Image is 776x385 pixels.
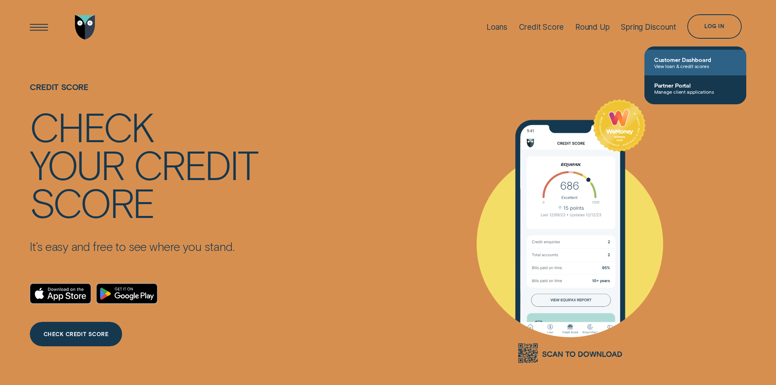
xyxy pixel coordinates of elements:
div: credit [134,145,257,183]
span: Partner Portal [654,82,736,89]
a: Partner PortalManage client applications [644,75,746,101]
span: Manage client applications [654,89,736,95]
p: It’s easy and free to see where you stand. [30,239,257,254]
div: Loans [486,22,508,32]
h1: Credit Score [30,82,257,107]
div: your [30,145,124,183]
div: Round Up [575,22,610,32]
button: Open Menu [27,15,51,40]
a: Customer DashboardView loan & credit scores [644,50,746,75]
div: Check [30,107,153,145]
a: Download on the App Store [30,283,91,304]
button: Log in [687,14,741,39]
a: Android App on Google Play [96,283,158,304]
span: View loan & credit scores [654,63,736,69]
img: Wisr [75,15,95,40]
span: Customer Dashboard [654,56,736,63]
h4: Check your credit score [30,107,257,221]
a: CHECK CREDIT SCORE [30,322,122,346]
div: Credit Score [519,22,564,32]
div: Spring Discount [621,22,676,32]
div: score [30,183,154,221]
